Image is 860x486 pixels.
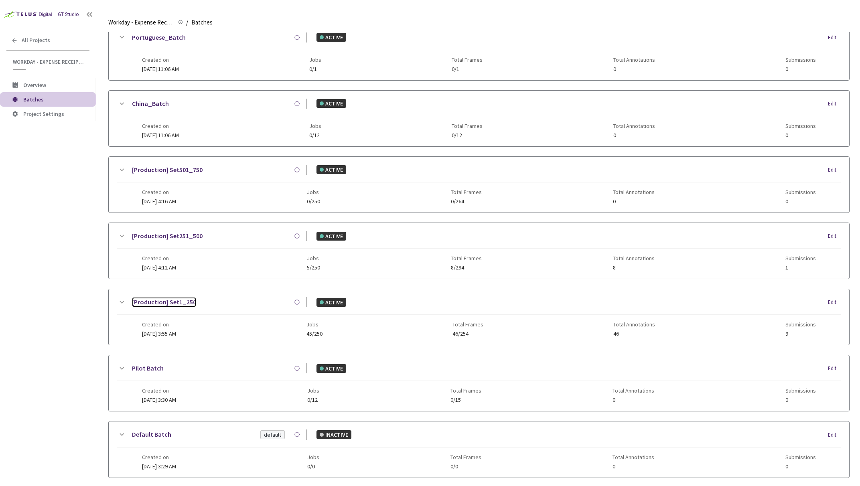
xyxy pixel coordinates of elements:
[142,321,176,328] span: Created on
[452,66,483,72] span: 0/1
[306,331,322,337] span: 45/250
[142,330,176,337] span: [DATE] 3:55 AM
[142,198,176,205] span: [DATE] 4:16 AM
[142,65,179,73] span: [DATE] 11:06 AM
[309,132,321,138] span: 0/12
[450,454,481,460] span: Total Frames
[109,289,849,345] div: [Production] Set1_250ACTIVEEditCreated on[DATE] 3:55 AMJobs45/250Total Frames46/254Total Annotati...
[613,387,654,394] span: Total Annotations
[785,66,816,72] span: 0
[785,454,816,460] span: Submissions
[109,91,849,146] div: China_BatchACTIVEEditCreated on[DATE] 11:06 AMJobs0/12Total Frames0/12Total Annotations0Submissions0
[132,363,164,373] a: Pilot Batch
[452,321,483,328] span: Total Frames
[451,255,482,261] span: Total Frames
[316,364,346,373] div: ACTIVE
[785,331,816,337] span: 9
[613,397,654,403] span: 0
[785,123,816,129] span: Submissions
[613,321,655,328] span: Total Annotations
[316,165,346,174] div: ACTIVE
[785,189,816,195] span: Submissions
[316,430,351,439] div: INACTIVE
[264,431,281,439] div: default
[132,99,169,109] a: China_Batch
[142,264,176,271] span: [DATE] 4:12 AM
[613,198,655,205] span: 0
[142,454,176,460] span: Created on
[108,18,173,27] span: Workday - Expense Receipt Extraction
[142,255,176,261] span: Created on
[307,255,320,261] span: Jobs
[613,57,655,63] span: Total Annotations
[451,265,482,271] span: 8/294
[23,110,64,117] span: Project Settings
[109,355,849,411] div: Pilot BatchACTIVEEditCreated on[DATE] 3:30 AMJobs0/12Total Frames0/15Total Annotations0Submissions0
[142,57,179,63] span: Created on
[309,57,321,63] span: Jobs
[142,463,176,470] span: [DATE] 3:29 AM
[828,34,841,42] div: Edit
[142,387,176,394] span: Created on
[452,123,483,129] span: Total Frames
[109,24,849,80] div: Portuguese_BatchACTIVEEditCreated on[DATE] 11:06 AMJobs0/1Total Frames0/1Total Annotations0Submis...
[828,431,841,439] div: Edit
[613,454,654,460] span: Total Annotations
[132,429,171,439] a: Default Batch
[307,387,319,394] span: Jobs
[307,454,319,460] span: Jobs
[58,11,79,18] div: GT Studio
[132,231,203,241] a: [Production] Set251_500
[785,265,816,271] span: 1
[186,18,188,27] li: /
[828,232,841,240] div: Edit
[316,99,346,108] div: ACTIVE
[109,157,849,213] div: [Production] Set501_750ACTIVEEditCreated on[DATE] 4:16 AMJobs0/250Total Frames0/264Total Annotati...
[785,255,816,261] span: Submissions
[142,123,179,129] span: Created on
[613,66,655,72] span: 0
[309,66,321,72] span: 0/1
[613,331,655,337] span: 46
[306,321,322,328] span: Jobs
[307,198,320,205] span: 0/250
[142,189,176,195] span: Created on
[452,57,483,63] span: Total Frames
[450,464,481,470] span: 0/0
[785,321,816,328] span: Submissions
[452,331,483,337] span: 46/254
[613,189,655,195] span: Total Annotations
[307,397,319,403] span: 0/12
[828,298,841,306] div: Edit
[785,132,816,138] span: 0
[316,232,346,241] div: ACTIVE
[785,198,816,205] span: 0
[132,32,186,43] a: Portuguese_Batch
[309,123,321,129] span: Jobs
[785,397,816,403] span: 0
[613,255,655,261] span: Total Annotations
[828,166,841,174] div: Edit
[785,387,816,394] span: Submissions
[132,165,203,175] a: [Production] Set501_750
[316,33,346,42] div: ACTIVE
[613,265,655,271] span: 8
[828,364,841,373] div: Edit
[23,81,46,89] span: Overview
[13,59,85,65] span: Workday - Expense Receipt Extraction
[307,464,319,470] span: 0/0
[452,132,483,138] span: 0/12
[307,189,320,195] span: Jobs
[785,464,816,470] span: 0
[22,37,50,44] span: All Projects
[316,298,346,307] div: ACTIVE
[613,464,654,470] span: 0
[450,387,481,394] span: Total Frames
[828,100,841,108] div: Edit
[109,223,849,279] div: [Production] Set251_500ACTIVEEditCreated on[DATE] 4:12 AMJobs5/250Total Frames8/294Total Annotati...
[23,96,44,103] span: Batches
[451,198,482,205] span: 0/264
[142,132,179,139] span: [DATE] 11:06 AM
[613,132,655,138] span: 0
[451,189,482,195] span: Total Frames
